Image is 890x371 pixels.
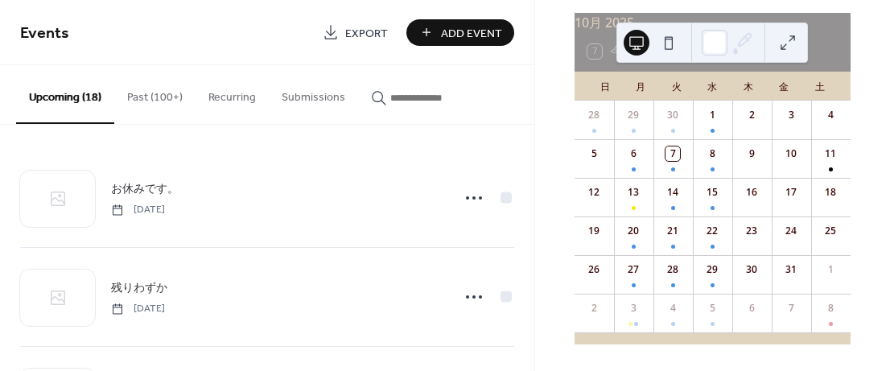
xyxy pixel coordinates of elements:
[731,72,766,101] div: 木
[659,72,694,101] div: 火
[705,185,719,200] div: 15
[311,19,400,46] a: Export
[665,185,680,200] div: 14
[587,262,601,277] div: 26
[665,108,680,122] div: 30
[269,65,358,122] button: Submissions
[705,262,719,277] div: 29
[744,224,759,238] div: 23
[665,301,680,315] div: 4
[784,146,798,161] div: 10
[784,108,798,122] div: 3
[626,185,641,200] div: 13
[587,146,601,161] div: 5
[345,25,388,42] span: Export
[665,262,680,277] div: 28
[575,13,851,32] div: 10月 2025
[823,146,838,161] div: 11
[111,302,165,316] span: [DATE]
[823,262,838,277] div: 1
[705,108,719,122] div: 1
[823,108,838,122] div: 4
[626,108,641,122] div: 29
[784,185,798,200] div: 17
[784,262,798,277] div: 31
[766,72,801,101] div: 金
[626,224,641,238] div: 20
[705,146,719,161] div: 8
[744,301,759,315] div: 6
[111,203,165,217] span: [DATE]
[626,301,641,315] div: 3
[744,146,759,161] div: 9
[114,65,196,122] button: Past (100+)
[441,25,502,42] span: Add Event
[784,301,798,315] div: 7
[587,108,601,122] div: 28
[823,185,838,200] div: 18
[823,301,838,315] div: 8
[626,262,641,277] div: 27
[587,301,601,315] div: 2
[802,72,838,101] div: 土
[623,72,658,101] div: 月
[111,278,167,297] a: 残りわずか
[20,18,69,49] span: Events
[111,179,179,198] a: お休みです。
[823,224,838,238] div: 25
[587,185,601,200] div: 12
[111,280,167,297] span: 残りわずか
[16,65,114,124] button: Upcoming (18)
[744,185,759,200] div: 16
[744,262,759,277] div: 30
[665,146,680,161] div: 7
[111,181,179,198] span: お休みです。
[665,224,680,238] div: 21
[587,72,623,101] div: 日
[744,108,759,122] div: 2
[196,65,269,122] button: Recurring
[587,224,601,238] div: 19
[694,72,730,101] div: 水
[784,224,798,238] div: 24
[705,301,719,315] div: 5
[406,19,514,46] button: Add Event
[705,224,719,238] div: 22
[626,146,641,161] div: 6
